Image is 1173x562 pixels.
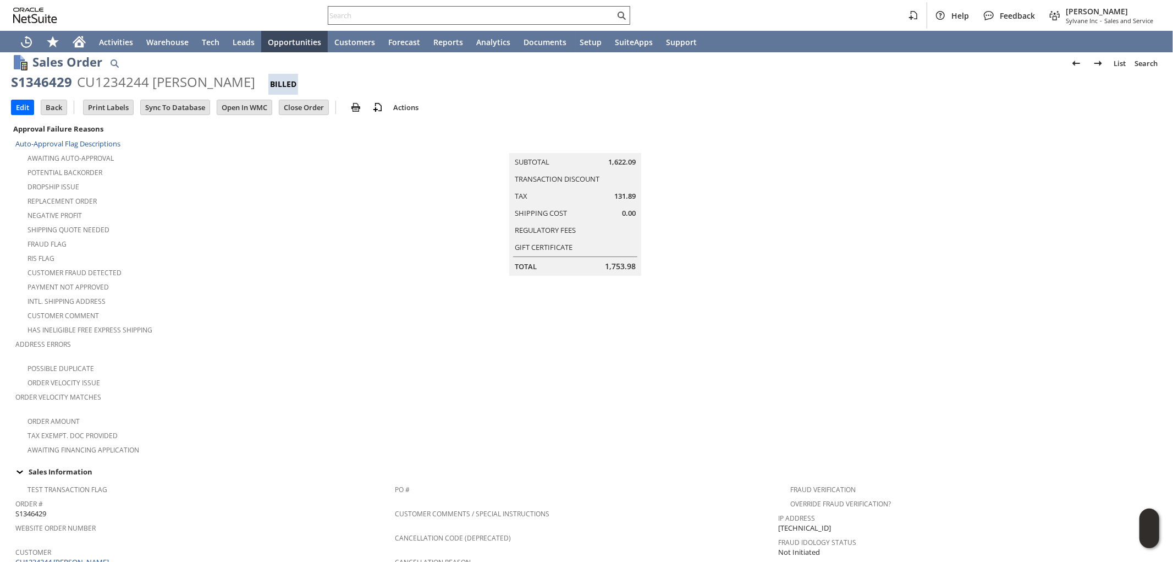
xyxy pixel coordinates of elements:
[15,509,46,519] span: S1346429
[622,208,636,219] span: 0.00
[515,174,599,184] a: Transaction Discount
[659,31,703,53] a: Support
[27,311,99,320] a: Customer Comment
[20,35,33,48] svg: Recent Records
[515,157,549,167] a: Subtotal
[46,35,59,48] svg: Shortcuts
[1139,529,1159,549] span: Oracle Guided Learning Widget. To move around, please hold and drag
[427,31,470,53] a: Reports
[12,100,34,114] input: Edit
[517,31,573,53] a: Documents
[951,10,969,21] span: Help
[1092,57,1105,70] img: Next
[27,239,67,249] a: Fraud Flag
[515,242,572,252] a: Gift Certificate
[395,533,511,543] a: Cancellation Code (deprecated)
[27,417,80,426] a: Order Amount
[1000,10,1035,21] span: Feedback
[261,31,328,53] a: Opportunities
[15,548,51,557] a: Customer
[202,37,219,47] span: Tech
[778,547,820,558] span: Not Initiated
[27,268,122,277] a: Customer Fraud Detected
[40,31,66,53] div: Shortcuts
[233,37,255,47] span: Leads
[1130,54,1162,72] a: Search
[395,485,410,494] a: PO #
[790,485,856,494] a: Fraud Verification
[108,57,121,70] img: Quick Find
[268,74,298,95] div: Billed
[226,31,261,53] a: Leads
[615,37,653,47] span: SuiteApps
[11,122,390,136] div: Approval Failure Reasons
[778,523,831,533] span: [TECHNICAL_ID]
[27,297,106,306] a: Intl. Shipping Address
[433,37,463,47] span: Reports
[77,73,255,91] div: CU1234244 [PERSON_NAME]
[15,499,43,509] a: Order #
[27,282,109,292] a: Payment not approved
[1066,17,1098,25] span: Sylvane Inc
[328,9,615,22] input: Search
[778,514,815,523] a: IP Address
[476,37,510,47] span: Analytics
[1070,57,1083,70] img: Previous
[11,465,1158,479] div: Sales Information
[195,31,226,53] a: Tech
[27,154,114,163] a: Awaiting Auto-Approval
[66,31,92,53] a: Home
[515,208,567,218] a: Shipping Cost
[27,254,54,263] a: RIS flag
[268,37,321,47] span: Opportunities
[388,37,420,47] span: Forecast
[524,37,566,47] span: Documents
[515,261,537,271] a: Total
[328,31,382,53] a: Customers
[15,523,96,533] a: Website Order Number
[141,100,210,114] input: Sync To Database
[279,100,328,114] input: Close Order
[27,364,94,373] a: Possible Duplicate
[146,37,189,47] span: Warehouse
[349,101,362,114] img: print.svg
[515,191,527,201] a: Tax
[27,485,107,494] a: Test Transaction Flag
[27,445,139,455] a: Awaiting Financing Application
[515,225,576,235] a: Regulatory Fees
[395,509,549,519] a: Customer Comments / Special Instructions
[92,31,140,53] a: Activities
[84,100,133,114] input: Print Labels
[27,211,82,220] a: Negative Profit
[666,37,697,47] span: Support
[382,31,427,53] a: Forecast
[778,538,856,547] a: Fraud Idology Status
[73,35,86,48] svg: Home
[573,31,608,53] a: Setup
[608,31,659,53] a: SuiteApps
[1109,54,1130,72] a: List
[580,37,602,47] span: Setup
[217,100,272,114] input: Open In WMC
[11,73,72,91] div: S1346429
[27,168,102,177] a: Potential Backorder
[15,139,120,149] a: Auto-Approval Flag Descriptions
[605,261,636,272] span: 1,753.98
[334,37,375,47] span: Customers
[41,100,67,114] input: Back
[790,499,891,509] a: Override Fraud Verification?
[15,340,71,349] a: Address Errors
[11,465,1162,479] td: Sales Information
[1066,6,1153,17] span: [PERSON_NAME]
[470,31,517,53] a: Analytics
[27,325,152,335] a: Has Ineligible Free Express Shipping
[27,378,100,388] a: Order Velocity Issue
[371,101,384,114] img: add-record.svg
[27,182,79,192] a: Dropship Issue
[27,225,109,234] a: Shipping Quote Needed
[140,31,195,53] a: Warehouse
[13,8,57,23] svg: logo
[13,31,40,53] a: Recent Records
[608,157,636,167] span: 1,622.09
[32,53,102,71] h1: Sales Order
